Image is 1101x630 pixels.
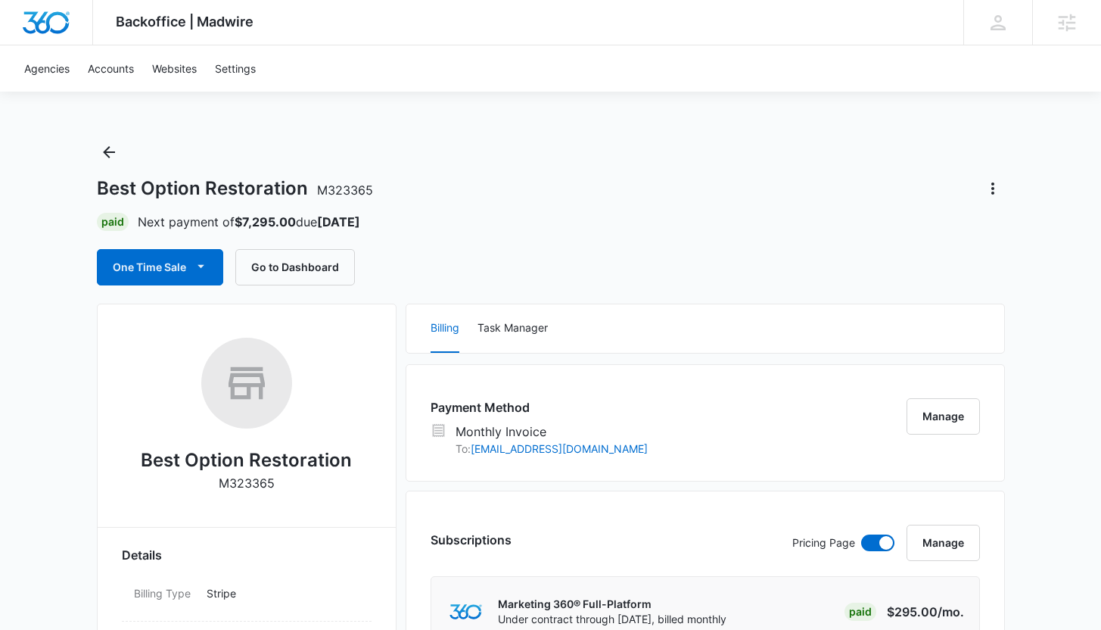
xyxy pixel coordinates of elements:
button: Manage [907,398,980,435]
h3: Payment Method [431,398,648,416]
strong: [DATE] [317,214,360,229]
a: Accounts [79,45,143,92]
span: /mo. [938,604,964,619]
p: To: [456,441,648,457]
div: Paid [844,603,876,621]
strong: $7,295.00 [235,214,296,229]
button: Back [97,140,121,164]
p: Next payment of due [138,213,360,231]
h3: Subscriptions [431,531,512,549]
h1: Best Option Restoration [97,177,373,200]
img: marketing360Logo [449,604,482,620]
p: $295.00 [887,603,964,621]
button: Billing [431,304,459,353]
button: Go to Dashboard [235,249,355,285]
dt: Billing Type [134,585,194,601]
p: Marketing 360® Full-Platform [498,597,726,612]
button: Manage [907,525,980,561]
a: Websites [143,45,206,92]
p: Monthly Invoice [456,423,648,441]
a: Settings [206,45,265,92]
p: M323365 [219,474,275,492]
button: Actions [981,176,1005,201]
div: Paid [97,213,129,231]
span: M323365 [317,182,373,198]
p: Pricing Page [792,535,855,551]
button: Task Manager [477,304,548,353]
span: Backoffice | Madwire [116,14,253,30]
h2: Best Option Restoration [141,447,352,474]
a: [EMAIL_ADDRESS][DOMAIN_NAME] [471,442,648,455]
button: One Time Sale [97,249,223,285]
a: Agencies [15,45,79,92]
p: Under contract through [DATE], billed monthly [498,612,726,627]
p: Stripe [207,585,359,601]
div: Billing TypeStripe [122,576,372,622]
span: Details [122,546,162,564]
